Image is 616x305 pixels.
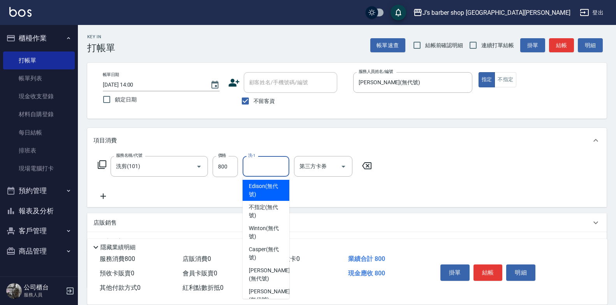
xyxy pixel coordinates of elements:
label: 帳單日期 [103,72,119,78]
span: 不留客資 [253,97,275,105]
label: 服務人員姓名/編號 [359,69,393,74]
button: 登出 [577,5,607,20]
a: 打帳單 [3,51,75,69]
button: 報表及分析 [3,201,75,221]
p: 預收卡販賣 [93,238,123,246]
div: 店販銷售 [87,213,607,232]
span: Casper (無代號) [249,245,283,262]
button: Open [337,160,350,173]
label: 洗-1 [248,152,255,158]
span: 現金應收 800 [348,270,385,277]
span: 業績合計 800 [348,255,385,262]
div: 預收卡販賣 [87,232,607,251]
button: 帳單速查 [370,38,405,53]
button: 預約管理 [3,181,75,201]
button: Choose date, selected date is 2025-09-19 [206,76,224,94]
button: 商品管理 [3,241,75,261]
button: 掛單 [440,264,470,281]
div: 項目消費 [87,128,607,153]
button: save [391,5,406,20]
p: 店販銷售 [93,219,117,227]
img: Person [6,283,22,299]
span: [PERSON_NAME] (無代號) [249,266,290,283]
button: 指定 [479,72,495,87]
button: 櫃檯作業 [3,28,75,48]
span: 會員卡販賣 0 [183,270,217,277]
span: 紅利點數折抵 0 [183,284,224,291]
a: 帳單列表 [3,69,75,87]
button: 結帳 [473,264,503,281]
span: [PERSON_NAME] (無代號) [249,287,290,304]
span: 結帳前確認明細 [425,41,463,50]
span: 預收卡販賣 0 [100,270,134,277]
p: 隱藏業績明細 [100,243,136,252]
a: 材料自購登錄 [3,105,75,123]
span: 不指定 (無代號) [249,203,283,220]
img: Logo [9,7,32,17]
label: 服務名稱/代號 [116,152,142,158]
a: 現場電腦打卡 [3,160,75,177]
button: 不指定 [495,72,516,87]
h2: Key In [87,34,115,39]
div: J’s barber shop [GEOGRAPHIC_DATA][PERSON_NAME] [422,8,570,18]
p: 服務人員 [24,291,63,298]
span: Winton (無代號) [249,224,283,241]
h5: 公司櫃台 [24,284,63,291]
label: 價格 [218,152,226,158]
button: 客戶管理 [3,221,75,241]
a: 排班表 [3,142,75,160]
h3: 打帳單 [87,43,115,53]
a: 現金收支登錄 [3,87,75,105]
span: 鎖定日期 [115,96,137,104]
span: 連續打單結帳 [481,41,514,50]
span: Edison (無代號) [249,182,283,199]
button: 明細 [578,38,603,53]
button: J’s barber shop [GEOGRAPHIC_DATA][PERSON_NAME] [410,5,574,21]
span: 店販消費 0 [183,255,211,262]
span: 服務消費 800 [100,255,135,262]
a: 每日結帳 [3,124,75,142]
button: 明細 [506,264,535,281]
span: 其他付款方式 0 [100,284,141,291]
button: 掛單 [520,38,545,53]
button: Open [193,160,205,173]
button: 結帳 [549,38,574,53]
input: YYYY/MM/DD hh:mm [103,78,202,91]
p: 項目消費 [93,137,117,145]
